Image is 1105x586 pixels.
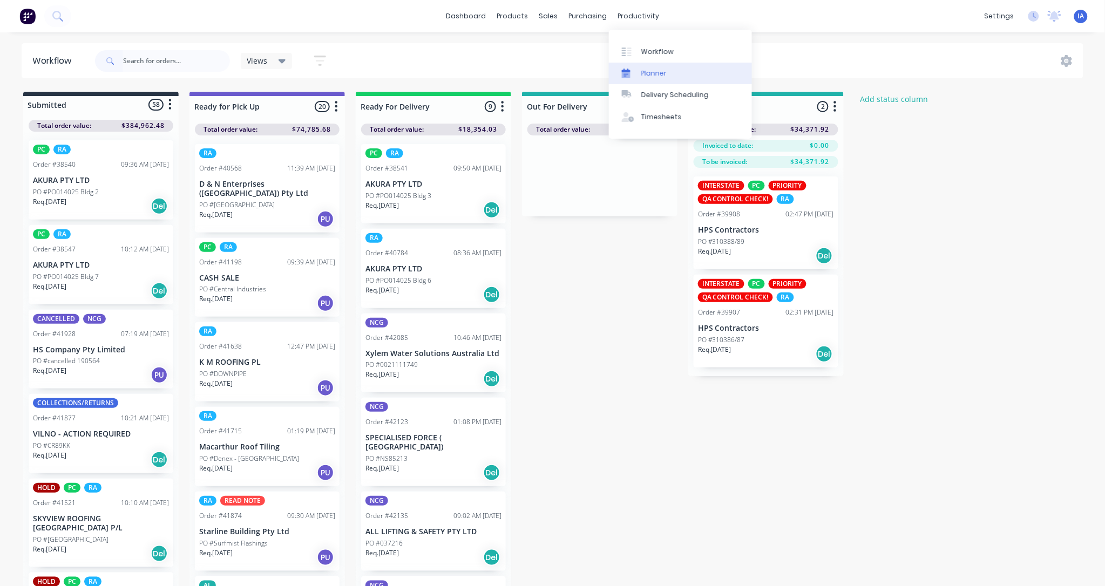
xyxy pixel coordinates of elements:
[698,194,773,204] div: QA CONTROL CHECK!
[816,345,833,363] div: Del
[365,276,431,285] p: PO #PO014025 Bldg 6
[292,125,331,134] span: $74,785.68
[33,187,99,197] p: PO #PO014025 Bldg 2
[33,229,50,239] div: PC
[769,279,806,289] div: PRIORITY
[33,441,70,451] p: PO #CR89KK
[365,511,408,521] div: Order #42135
[199,454,299,464] p: PO #Denex - [GEOGRAPHIC_DATA]
[641,69,667,78] div: Planner
[287,426,335,436] div: 01:19 PM [DATE]
[1078,11,1084,21] span: IA
[361,144,506,223] div: PCRAOrder #3854109:50 AM [DATE]AKURA PTY LTDPO #PO014025 Bldg 3Req.[DATE]Del
[317,549,334,566] div: PU
[199,242,216,252] div: PC
[151,197,168,215] div: Del
[609,106,752,128] a: Timesheets
[199,200,275,210] p: PO #[GEOGRAPHIC_DATA]
[195,144,340,233] div: RAOrder #4056811:39 AM [DATE]D & N Enterprises ([GEOGRAPHIC_DATA]) Pty LtdPO #[GEOGRAPHIC_DATA]Re...
[287,163,335,173] div: 11:39 AM [DATE]
[317,210,334,228] div: PU
[483,549,500,566] div: Del
[33,314,79,324] div: CANCELLED
[287,342,335,351] div: 12:47 PM [DATE]
[317,295,334,312] div: PU
[698,292,773,302] div: QA CONTROL CHECK!
[365,548,399,558] p: Req. [DATE]
[791,125,830,134] span: $34,371.92
[483,370,500,387] div: Del
[33,535,109,544] p: PO #[GEOGRAPHIC_DATA]
[816,247,833,264] div: Del
[199,527,335,536] p: Starline Building Pty Ltd
[641,90,709,100] div: Delivery Scheduling
[365,333,408,343] div: Order #42085
[33,145,50,154] div: PC
[365,360,418,370] p: PO #0021111749
[29,225,173,304] div: PCRAOrder #3854710:12 AM [DATE]AKURA PTY LTDPO #PO014025 Bldg 7Req.[DATE]Del
[33,176,169,185] p: AKURA PTY LTD
[365,433,501,452] p: SPECIALISED FORCE ( [GEOGRAPHIC_DATA])
[121,121,165,131] span: $384,962.48
[199,326,216,336] div: RA
[199,180,335,198] p: D & N Enterprises ([GEOGRAPHIC_DATA]) Pty Ltd
[199,464,233,473] p: Req. [DATE]
[33,282,66,291] p: Req. [DATE]
[979,8,1020,24] div: settings
[769,181,806,190] div: PRIORITY
[694,275,838,367] div: INTERSTATEPCPRIORITYQA CONTROL CHECK!RAOrder #3990702:31 PM [DATE]HPS ContractorsPO #310386/87Req...
[33,544,66,554] p: Req. [DATE]
[317,379,334,397] div: PU
[370,125,424,134] span: Total order value:
[29,479,173,567] div: HOLDPCRAOrder #4152110:10 AM [DATE]SKYVIEW ROOFING [GEOGRAPHIC_DATA] P/LPO #[GEOGRAPHIC_DATA]Req....
[694,176,838,269] div: INTERSTATEPCPRIORITYQA CONTROL CHECK!RAOrder #3990802:47 PM [DATE]HPS ContractorsPO #310388/89Req...
[698,226,834,235] p: HPS Contractors
[29,394,173,473] div: COLLECTIONS/RETURNSOrder #4187710:21 AM [DATE]VILNO - ACTION REQUIREDPO #CR89KKReq.[DATE]Del
[199,284,266,294] p: PO #Central Industries
[641,47,674,57] div: Workflow
[698,308,741,317] div: Order #39907
[702,141,754,151] span: Invoiced to date:
[121,244,169,254] div: 10:12 AM [DATE]
[453,163,501,173] div: 09:50 AM [DATE]
[199,496,216,506] div: RA
[365,233,383,243] div: RA
[698,237,745,247] p: PO #310388/89
[609,63,752,84] a: Planner
[609,40,752,62] a: Workflow
[199,379,233,389] p: Req. [DATE]
[84,483,101,493] div: RA
[855,92,934,106] button: Add status column
[365,417,408,427] div: Order #42123
[810,141,830,151] span: $0.00
[19,8,36,24] img: Factory
[199,210,233,220] p: Req. [DATE]
[777,292,794,302] div: RA
[491,8,533,24] div: products
[151,545,168,562] div: Del
[195,407,340,486] div: RAOrder #4171501:19 PM [DATE]Macarthur Roof TilingPO #Denex - [GEOGRAPHIC_DATA]Req.[DATE]PU
[151,366,168,384] div: PU
[365,454,408,464] p: PO #NS85213
[453,333,501,343] div: 10:46 AM [DATE]
[199,163,242,173] div: Order #40568
[199,342,242,351] div: Order #41638
[365,318,388,328] div: NCG
[453,511,501,521] div: 09:02 AM [DATE]
[365,248,408,258] div: Order #40784
[361,398,506,486] div: NCGOrder #4212301:08 PM [DATE]SPECIALISED FORCE ( [GEOGRAPHIC_DATA])PO #NS85213Req.[DATE]Del
[317,464,334,481] div: PU
[698,324,834,333] p: HPS Contractors
[702,157,748,167] span: To be invoiced:
[199,511,242,521] div: Order #41874
[33,345,169,355] p: HS Company Pty Limited
[563,8,612,24] div: purchasing
[365,464,399,473] p: Req. [DATE]
[151,282,168,299] div: Del
[199,411,216,421] div: RA
[698,335,745,345] p: PO #310386/87
[33,366,66,376] p: Req. [DATE]
[33,398,118,408] div: COLLECTIONS/RETURNS
[33,356,100,366] p: PO #cancelled 190564
[698,345,731,355] p: Req. [DATE]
